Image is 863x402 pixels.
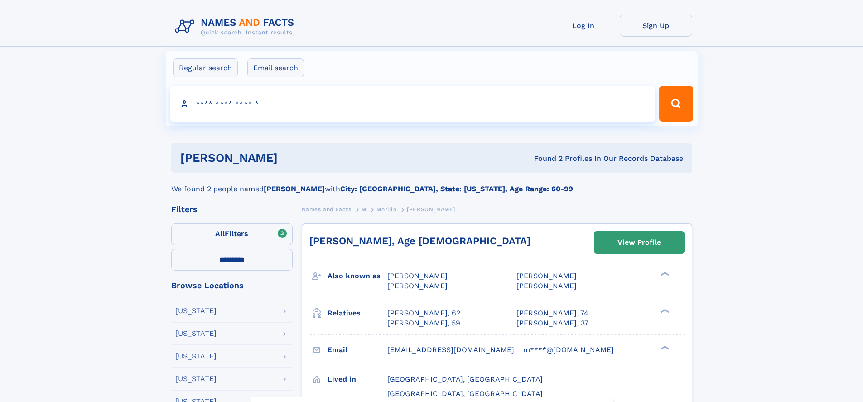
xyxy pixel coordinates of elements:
[659,308,670,314] div: ❯
[387,271,448,280] span: [PERSON_NAME]
[175,307,217,315] div: [US_STATE]
[620,15,692,37] a: Sign Up
[247,58,304,77] label: Email search
[171,223,293,245] label: Filters
[617,232,661,253] div: View Profile
[173,58,238,77] label: Regular search
[175,353,217,360] div: [US_STATE]
[302,203,352,215] a: Names and Facts
[407,206,455,213] span: [PERSON_NAME]
[362,203,366,215] a: M
[171,205,293,213] div: Filters
[175,375,217,383] div: [US_STATE]
[659,271,670,277] div: ❯
[215,229,225,238] span: All
[387,318,460,328] a: [PERSON_NAME], 59
[406,154,683,164] div: Found 2 Profiles In Our Records Database
[376,206,396,213] span: Morillo
[309,235,530,247] a: [PERSON_NAME], Age [DEMOGRAPHIC_DATA]
[387,308,460,318] a: [PERSON_NAME], 62
[516,308,588,318] a: [PERSON_NAME], 74
[516,281,577,290] span: [PERSON_NAME]
[264,184,325,193] b: [PERSON_NAME]
[175,330,217,337] div: [US_STATE]
[387,281,448,290] span: [PERSON_NAME]
[516,271,577,280] span: [PERSON_NAME]
[328,372,387,387] h3: Lived in
[659,344,670,350] div: ❯
[594,232,684,253] a: View Profile
[376,203,396,215] a: Morillo
[362,206,366,213] span: M
[328,268,387,284] h3: Also known as
[387,375,543,383] span: [GEOGRAPHIC_DATA], [GEOGRAPHIC_DATA]
[170,86,656,122] input: search input
[180,152,406,164] h1: [PERSON_NAME]
[659,86,693,122] button: Search Button
[171,173,692,194] div: We found 2 people named with .
[340,184,573,193] b: City: [GEOGRAPHIC_DATA], State: [US_STATE], Age Range: 60-99
[387,345,514,354] span: [EMAIL_ADDRESS][DOMAIN_NAME]
[547,15,620,37] a: Log In
[387,389,543,398] span: [GEOGRAPHIC_DATA], [GEOGRAPHIC_DATA]
[516,318,588,328] a: [PERSON_NAME], 37
[171,15,302,39] img: Logo Names and Facts
[328,342,387,358] h3: Email
[328,305,387,321] h3: Relatives
[171,281,293,290] div: Browse Locations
